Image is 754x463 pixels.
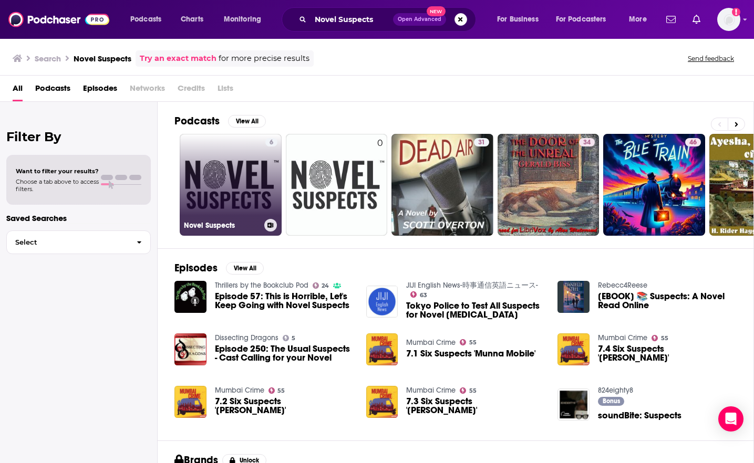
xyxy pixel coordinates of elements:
[661,336,668,341] span: 55
[406,301,545,319] span: Tokyo Police to Test All Suspects for Novel [MEDICAL_DATA]
[598,411,681,420] span: soundBite: Suspects
[685,54,737,63] button: Send feedback
[556,12,606,27] span: For Podcasters
[579,138,595,146] a: 34
[286,134,388,236] a: 0
[406,397,545,415] span: 7.3 Six Suspects '[PERSON_NAME]'
[652,335,668,341] a: 55
[180,134,282,236] a: 6Novel Suspects
[598,333,647,342] a: Mumbai Crime
[598,292,737,310] a: [EBOOK] 📚 Suspects: A Novel Read Online
[174,114,220,128] h2: Podcasts
[406,281,538,290] a: JIJI English News-時事通信英語ニュース-
[215,386,264,395] a: Mumbai Crime
[130,12,161,27] span: Podcasts
[174,261,218,275] h2: Episodes
[215,292,354,310] span: Episode 57: This is Horrible, Let's Keep Going with Novel Suspects
[406,349,535,358] a: 7.1 Six Suspects 'Munna Mobile'
[16,167,99,175] span: Want to filter your results?
[218,80,233,101] span: Lists
[460,339,477,345] a: 55
[174,261,264,275] a: EpisodesView All
[313,282,329,289] a: 24
[215,333,278,342] a: Dissecting Dragons
[174,281,206,313] img: Episode 57: This is Horrible, Let's Keep Going with Novel Suspects
[717,8,740,31] img: User Profile
[215,344,354,362] a: Episode 250: The Usual Suspects - Cast Calling for your Novel
[718,406,743,432] div: Open Intercom Messenger
[598,281,647,290] a: Rebecc4Reese
[583,138,591,148] span: 34
[228,115,266,128] button: View All
[174,333,206,365] img: Episode 250: The Usual Suspects - Cast Calling for your Novel
[474,138,489,146] a: 31
[549,11,622,28] button: open menu
[6,129,151,144] h2: Filter By
[406,301,545,319] a: Tokyo Police to Test All Suspects for Novel Coronavirus
[35,54,61,64] h3: Search
[83,80,117,101] a: Episodes
[717,8,740,31] button: Show profile menu
[622,11,660,28] button: open menu
[270,138,273,148] span: 6
[7,239,128,246] span: Select
[598,344,737,362] a: 7.4 Six Suspects 'Mamta Rai'
[181,12,203,27] span: Charts
[460,387,477,394] a: 55
[498,134,600,236] a: 34
[366,333,398,365] img: 7.1 Six Suspects 'Munna Mobile'
[490,11,552,28] button: open menu
[598,386,633,395] a: 824eighty8
[311,11,393,28] input: Search podcasts, credits, & more...
[174,386,206,418] img: 7.2 Six Suspects 'Shabna Saxena'
[398,17,441,22] span: Open Advanced
[662,10,680,28] a: Show notifications dropdown
[277,388,285,393] span: 55
[689,138,697,148] span: 46
[366,286,398,318] img: Tokyo Police to Test All Suspects for Novel Coronavirus
[224,12,261,27] span: Monitoring
[688,10,705,28] a: Show notifications dropdown
[219,52,309,65] span: for more precise results
[427,6,446,16] span: New
[16,178,99,193] span: Choose a tab above to access filters.
[268,387,285,394] a: 55
[478,138,485,148] span: 31
[130,80,165,101] span: Networks
[74,54,131,64] h3: Novel Suspects
[469,388,477,393] span: 55
[322,283,329,288] span: 24
[123,11,175,28] button: open menu
[216,11,275,28] button: open menu
[557,333,590,365] img: 7.4 Six Suspects 'Mamta Rai'
[603,134,705,236] a: 46
[685,138,701,146] a: 46
[13,80,23,101] a: All
[420,293,427,298] span: 63
[6,230,151,254] button: Select
[6,213,151,223] p: Saved Searches
[292,336,295,341] span: 5
[732,8,740,16] svg: Add a profile image
[603,398,620,404] span: Bonus
[215,397,354,415] a: 7.2 Six Suspects 'Shabna Saxena'
[391,134,493,236] a: 31
[557,281,590,313] img: [EBOOK] 📚 Suspects: A Novel Read Online
[410,291,427,298] a: 63
[557,388,590,420] img: soundBite: Suspects
[406,386,456,395] a: Mumbai Crime
[35,80,70,101] a: Podcasts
